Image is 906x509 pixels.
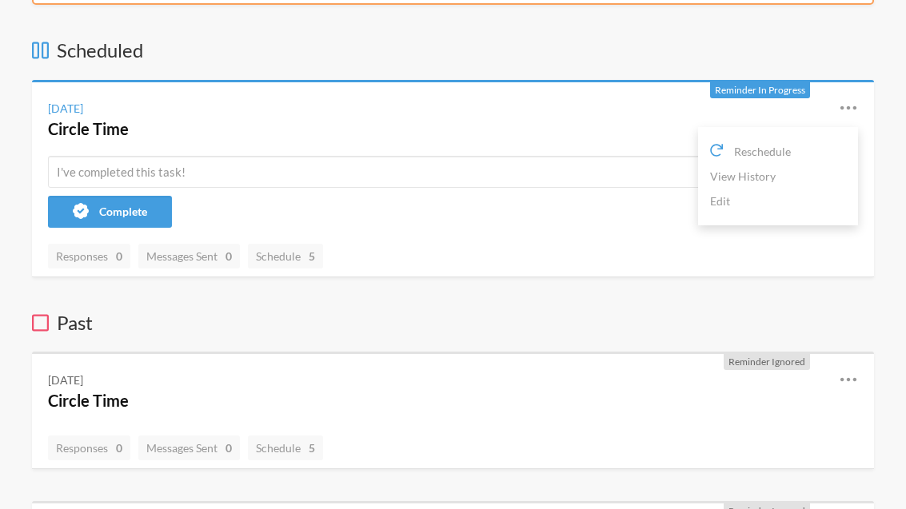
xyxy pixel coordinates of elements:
a: Messages Sent0 [138,244,240,268]
strong: 0 [226,439,232,456]
span: Reschedule [734,143,791,160]
span: Reminder In Progress [715,84,805,96]
a: Responses0 [48,435,130,460]
strong: 0 [116,248,122,264]
strong: 5 [309,248,315,264]
div: [DATE] [48,100,83,117]
a: View History [710,164,846,189]
a: Circle Time [48,119,129,138]
strong: 0 [116,439,122,456]
a: Reschedule [710,139,846,164]
span: Schedule [256,441,315,455]
span: Schedule [256,249,315,263]
input: I've completed this task! [48,156,858,188]
strong: 5 [309,439,315,456]
a: Messages Sent0 [138,435,240,460]
span: Reminder Ignored [728,356,805,368]
strong: 0 [226,248,232,264]
a: Edit [710,189,846,213]
a: Schedule5 [248,244,323,268]
button: Complete [48,196,172,228]
span: Messages Sent [146,441,232,455]
span: Responses [56,249,122,263]
h3: Scheduled [32,37,874,64]
h3: Past [32,309,874,336]
span: Complete [99,205,147,218]
span: Responses [56,441,122,455]
div: [DATE] [48,372,83,388]
a: Schedule5 [248,435,323,460]
a: Responses0 [48,244,130,268]
span: Messages Sent [146,249,232,263]
a: Circle Time [48,391,129,410]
